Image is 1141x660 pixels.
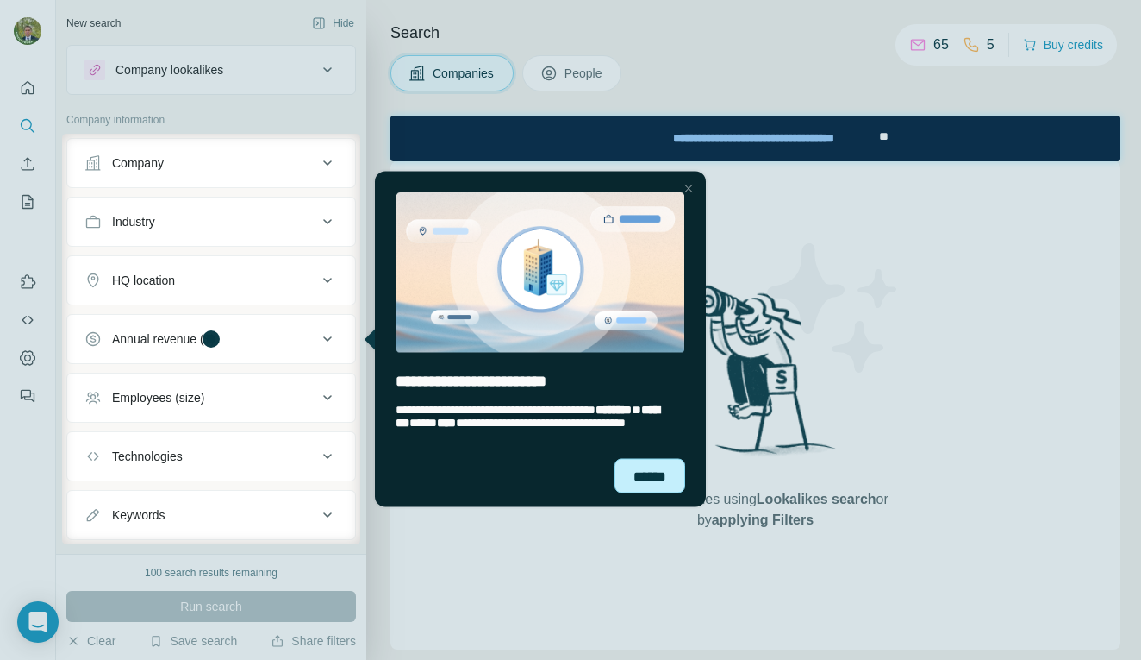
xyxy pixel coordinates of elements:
button: Technologies [67,436,355,477]
div: Technologies [112,448,183,465]
div: Keywords [112,506,165,524]
div: Company [112,154,164,172]
button: Annual revenue ($) [67,318,355,360]
div: HQ location [112,272,175,289]
iframe: Tooltip [360,168,709,511]
button: HQ location [67,260,355,301]
div: Industry [112,213,155,230]
button: Industry [67,201,355,242]
button: Company [67,142,355,184]
button: Employees (size) [67,377,355,418]
div: Employees (size) [112,389,204,406]
div: Annual revenue ($) [112,330,215,348]
div: Upgrade plan for full access to Surfe [241,3,484,41]
button: Keywords [67,494,355,536]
